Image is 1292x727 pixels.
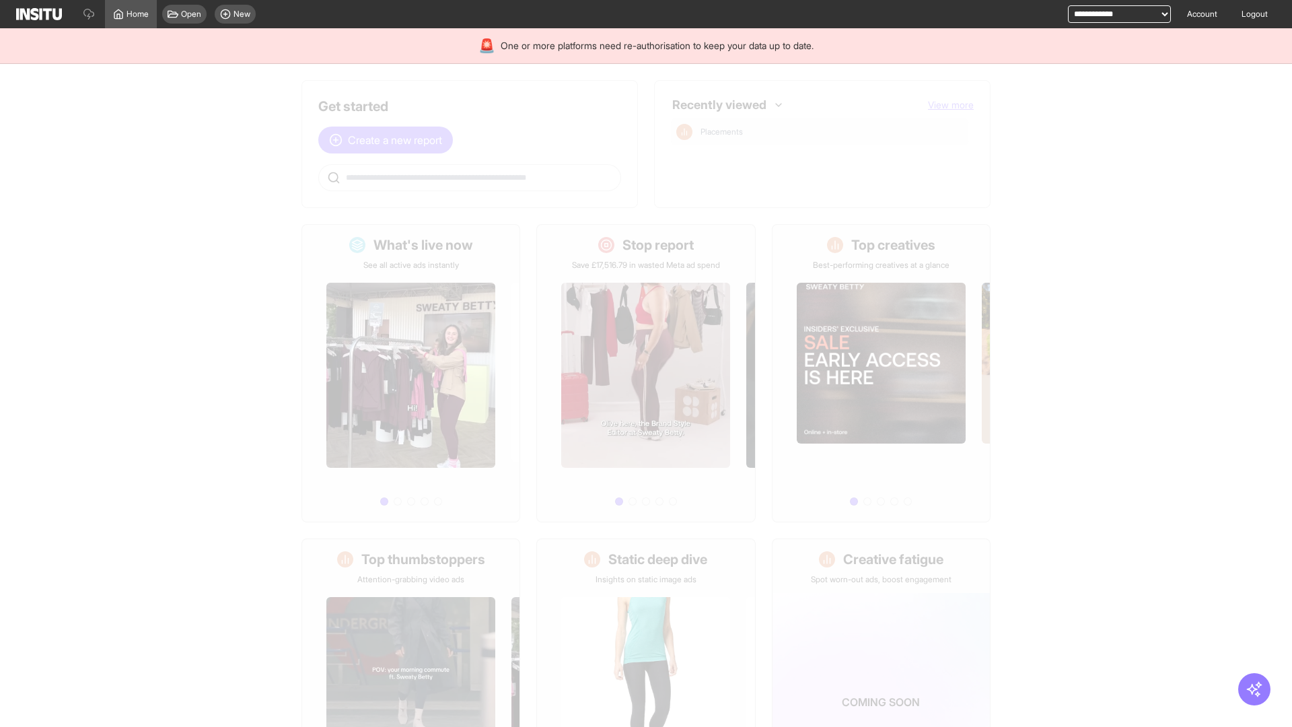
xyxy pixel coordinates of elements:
span: Home [127,9,149,20]
span: New [234,9,250,20]
img: Logo [16,8,62,20]
div: 🚨 [478,36,495,55]
span: Open [181,9,201,20]
span: One or more platforms need re-authorisation to keep your data up to date. [501,39,814,53]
